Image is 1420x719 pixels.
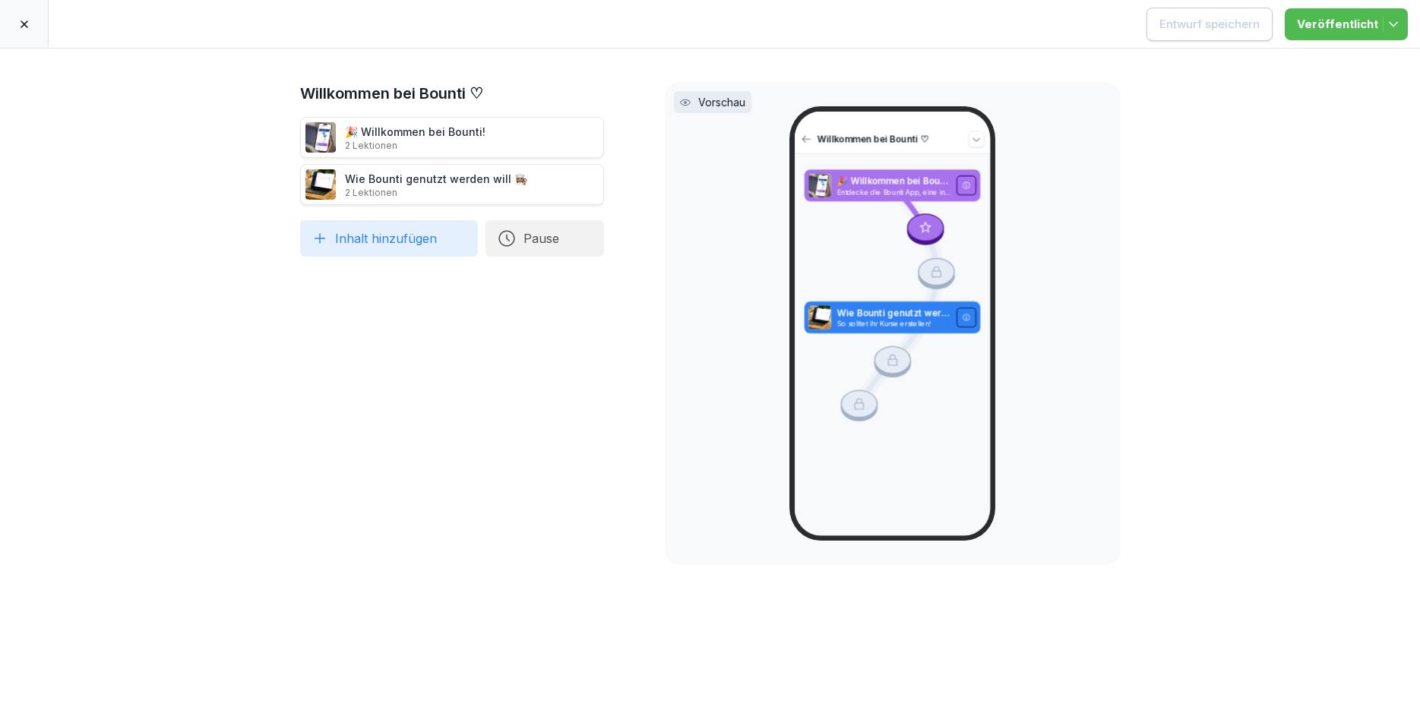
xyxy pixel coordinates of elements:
[300,117,604,158] div: 🎉 Willkommen bei Bounti!2 Lektionen
[818,133,963,146] p: Willkommen bei Bounti ♡
[305,169,336,200] img: bqcw87wt3eaim098drrkbvff.png
[808,306,831,330] img: bqcw87wt3eaim098drrkbvff.png
[1285,8,1408,40] button: Veröffentlicht
[300,82,604,105] h1: Willkommen bei Bounti ♡
[698,94,745,110] p: Vorschau
[808,174,831,197] img: b4eu0mai1tdt6ksd7nlke1so.png
[300,164,604,205] div: Wie Bounti genutzt werden will 👩🏽‍🍳2 Lektionen
[837,175,950,188] p: 🎉 Willkommen bei Bounti!
[837,320,950,329] p: So solltet ihr Kurse erstellen!
[305,122,336,153] img: b4eu0mai1tdt6ksd7nlke1so.png
[837,307,950,320] p: Wie Bounti genutzt werden will 👩🏽‍🍳
[1297,16,1396,33] div: Veröffentlicht
[345,140,485,152] p: 2 Lektionen
[485,220,604,257] button: Pause
[1146,8,1273,41] button: Entwurf speichern
[837,188,950,197] p: Entdecke die Bounti App, eine innovative Lernplattform, die dir flexibles und unterhaltsames Lern...
[345,187,527,199] p: 2 Lektionen
[345,171,527,199] div: Wie Bounti genutzt werden will 👩🏽‍🍳
[300,220,478,257] button: Inhalt hinzufügen
[345,124,485,152] div: 🎉 Willkommen bei Bounti!
[1159,16,1260,33] div: Entwurf speichern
